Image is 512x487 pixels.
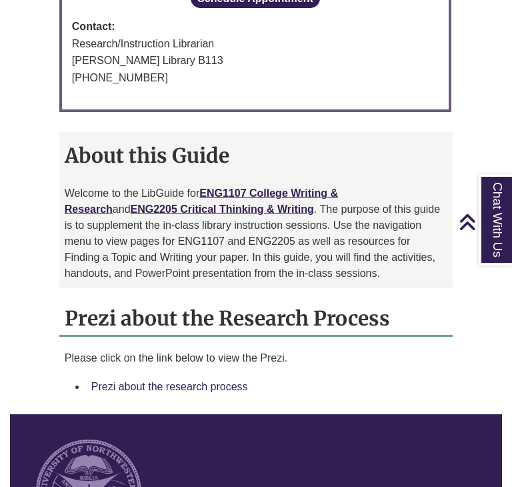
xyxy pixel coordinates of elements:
[459,213,509,231] a: Back to Top
[65,185,447,282] p: Welcome to the LibGuide for and . The purpose of this guide is to supplement the in-class library...
[65,350,447,366] p: Please click on the link below to view the Prezi.
[72,69,439,87] div: [PHONE_NUMBER]
[65,187,338,215] a: ENG1107 College Writing & Research
[72,35,439,69] div: Research/Instruction Librarian [PERSON_NAME] Library B113
[59,302,453,337] h2: Prezi about the Research Process
[131,203,314,215] a: ENG2205 Critical Thinking & Writing
[72,18,439,35] strong: Contact:
[91,381,248,392] a: Prezi about the research process
[59,139,453,172] h2: About this Guide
